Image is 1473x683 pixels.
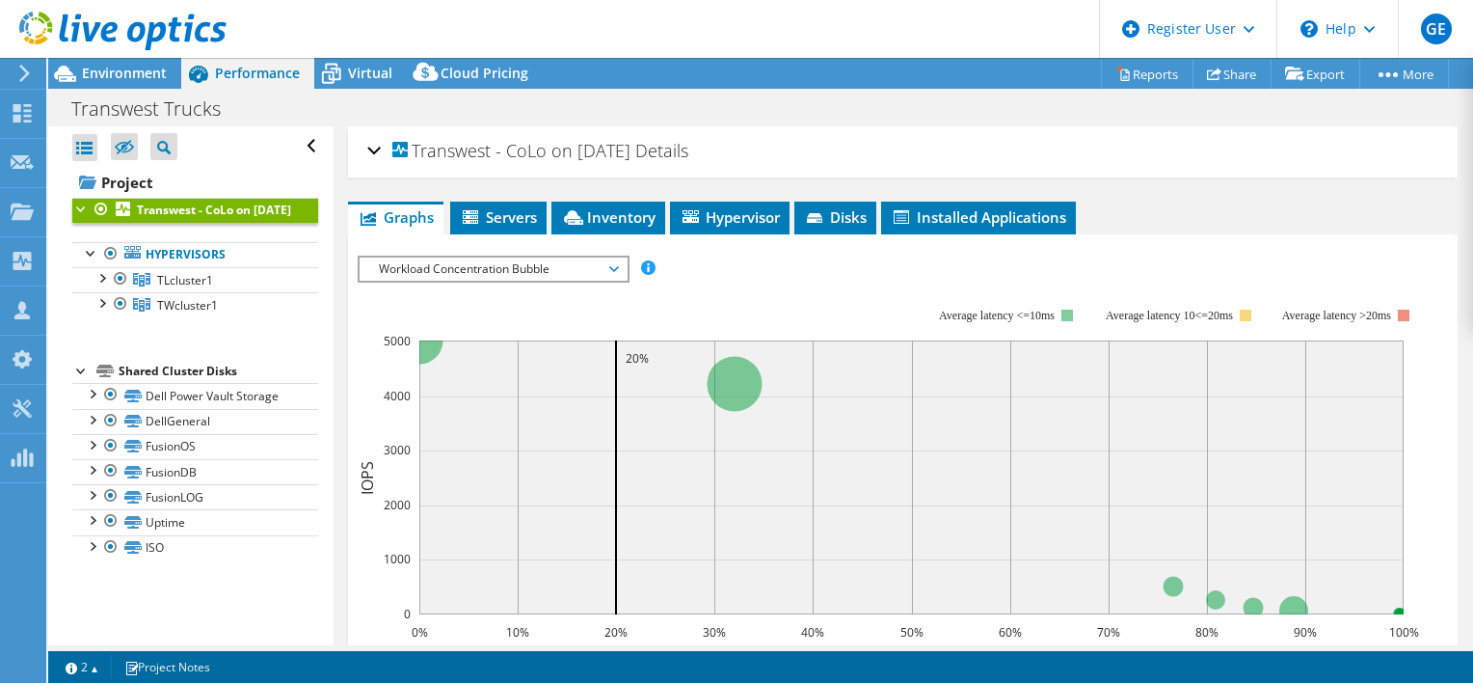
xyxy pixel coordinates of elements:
[119,360,318,383] div: Shared Cluster Disks
[82,64,167,82] span: Environment
[404,606,411,622] text: 0
[460,207,537,227] span: Servers
[1359,59,1449,89] a: More
[72,434,318,459] a: FusionOS
[635,139,688,162] span: Details
[441,64,528,82] span: Cloud Pricing
[384,333,411,349] text: 5000
[72,167,318,198] a: Project
[1300,20,1318,38] svg: \n
[680,207,780,227] span: Hypervisor
[369,258,617,281] span: Workload Concentration Bubble
[72,409,318,434] a: DellGeneral
[348,64,392,82] span: Virtual
[72,292,318,317] a: TWcluster1
[358,207,434,227] span: Graphs
[52,655,112,679] a: 2
[939,309,1055,322] tspan: Average latency <=10ms
[411,624,427,641] text: 0%
[900,624,924,641] text: 50%
[137,202,291,218] b: Transwest - CoLo on [DATE]
[72,383,318,408] a: Dell Power Vault Storage
[804,207,867,227] span: Disks
[506,624,529,641] text: 10%
[72,242,318,267] a: Hypervisors
[999,624,1022,641] text: 60%
[72,509,318,534] a: Uptime
[1271,59,1360,89] a: Export
[384,497,411,513] text: 2000
[801,624,824,641] text: 40%
[111,655,224,679] a: Project Notes
[561,207,656,227] span: Inventory
[72,459,318,484] a: FusionDB
[384,442,411,458] text: 3000
[72,535,318,560] a: ISO
[1101,59,1193,89] a: Reports
[626,350,649,367] text: 20%
[384,388,411,404] text: 4000
[357,460,378,494] text: IOPS
[157,272,213,288] span: TLcluster1
[157,297,218,314] span: TWcluster1
[891,207,1066,227] span: Installed Applications
[1281,309,1390,322] text: Average latency >20ms
[384,551,411,567] text: 1000
[72,198,318,223] a: Transwest - CoLo on [DATE]
[392,142,630,161] span: Transwest - CoLo on [DATE]
[604,624,628,641] text: 20%
[1421,14,1452,44] span: GE
[1097,624,1120,641] text: 70%
[1195,624,1219,641] text: 80%
[1192,59,1272,89] a: Share
[1106,309,1233,322] tspan: Average latency 10<=20ms
[215,64,300,82] span: Performance
[703,624,726,641] text: 30%
[1388,624,1418,641] text: 100%
[63,98,251,120] h1: Transwest Trucks
[1294,624,1317,641] text: 90%
[72,484,318,509] a: FusionLOG
[72,267,318,292] a: TLcluster1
